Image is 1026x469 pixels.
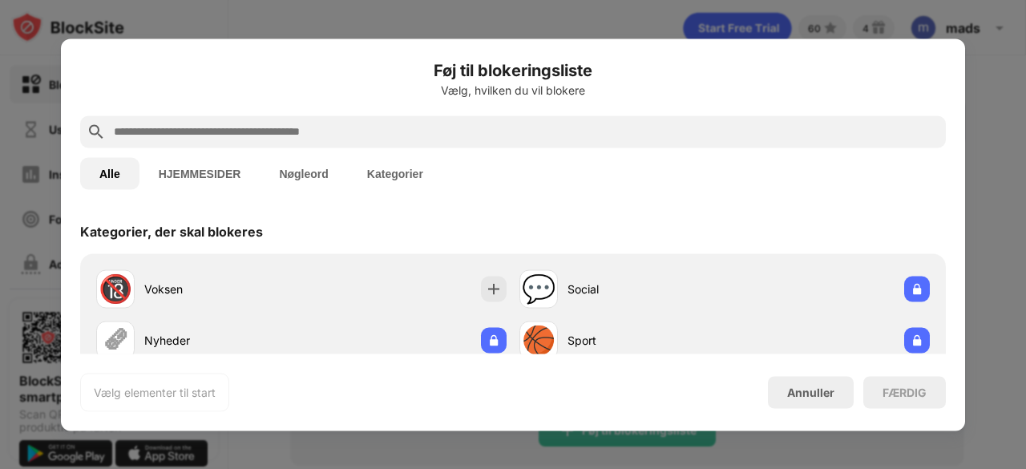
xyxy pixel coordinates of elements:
[80,157,139,189] button: Alle
[787,386,834,399] div: Annuller
[80,83,946,96] div: Vælg, hvilken du vil blokere
[522,273,555,305] div: 💬
[94,384,216,400] div: Vælg elementer til start
[144,332,301,349] div: Nyheder
[102,324,129,357] div: 🗞
[260,157,347,189] button: Nøgleord
[87,122,106,141] img: search.svg
[99,273,132,305] div: 🔞
[80,58,946,82] h6: Føj til blokeringsliste
[80,223,263,239] div: Kategorier, der skal blokeres
[883,386,927,398] div: FÆRDIG
[348,157,442,189] button: Kategorier
[139,157,261,189] button: HJEMMESIDER
[568,281,725,297] div: Social
[144,281,301,297] div: Voksen
[522,324,555,357] div: 🏀
[568,332,725,349] div: Sport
